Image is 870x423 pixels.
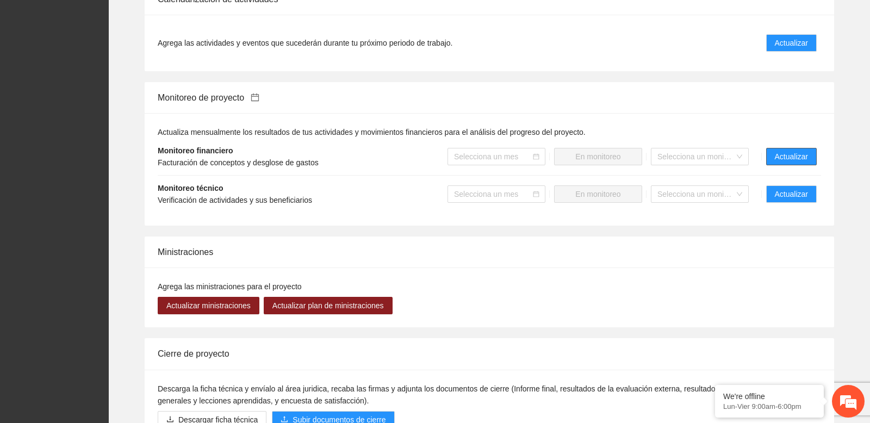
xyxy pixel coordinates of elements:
span: Actualizar plan de ministraciones [272,300,384,312]
span: Descarga la ficha técnica y envíalo al área juridica, recaba las firmas y adjunta los documentos ... [158,384,811,405]
p: Lun-Vier 9:00am-6:00pm [723,402,816,410]
span: Estamos sin conexión. Déjenos un mensaje. [21,145,192,255]
span: Verificación de actividades y sus beneficiarios [158,196,312,204]
div: Cierre de proyecto [158,338,821,369]
strong: Monitoreo técnico [158,184,223,192]
a: Actualizar plan de ministraciones [264,301,393,310]
div: Monitoreo de proyecto [158,82,821,113]
button: Actualizar [766,185,817,203]
span: Agrega las actividades y eventos que sucederán durante tu próximo periodo de trabajo. [158,37,452,49]
textarea: Escriba su mensaje aquí y haga clic en “Enviar” [5,297,207,335]
strong: Monitoreo financiero [158,146,233,155]
span: Actualizar [775,188,808,200]
span: Actualiza mensualmente los resultados de tus actividades y movimientos financieros para el anális... [158,128,586,136]
span: Agrega las ministraciones para el proyecto [158,282,302,291]
button: Actualizar plan de ministraciones [264,297,393,314]
div: We're offline [723,392,816,401]
span: calendar [533,153,539,160]
div: Minimizar ventana de chat en vivo [178,5,204,32]
div: Ministraciones [158,237,821,268]
em: Enviar [162,335,197,350]
span: Facturación de conceptos y desglose de gastos [158,158,319,167]
span: Actualizar [775,37,808,49]
a: calendar [244,93,259,102]
span: Actualizar [775,151,808,163]
button: Actualizar ministraciones [158,297,259,314]
button: Actualizar [766,34,817,52]
button: Actualizar [766,148,817,165]
a: Actualizar ministraciones [158,301,259,310]
span: calendar [533,191,539,197]
span: Actualizar ministraciones [166,300,251,312]
div: Dejar un mensaje [57,55,183,70]
span: calendar [251,93,259,102]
